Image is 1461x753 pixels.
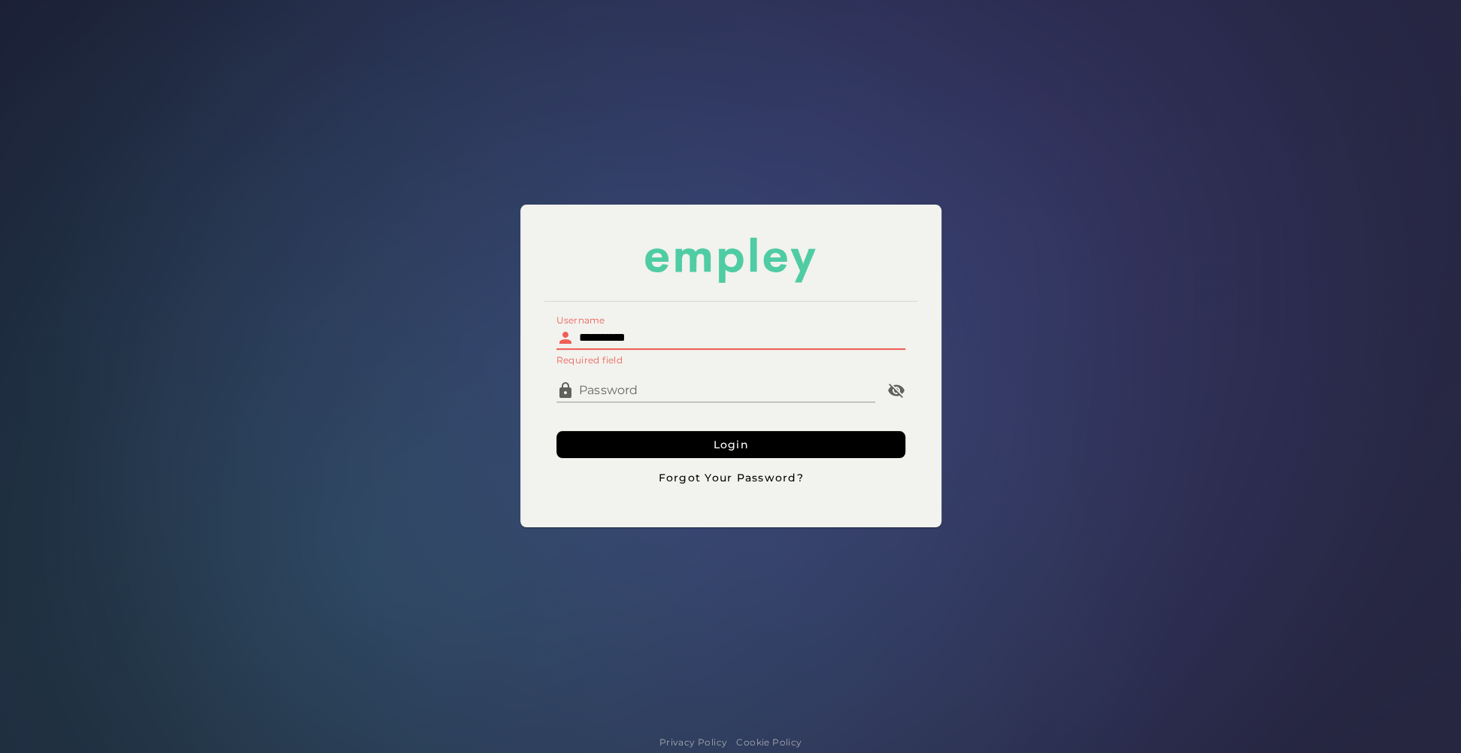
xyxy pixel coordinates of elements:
[556,431,905,458] button: Login
[659,735,728,750] a: Privacy Policy
[556,356,905,365] div: Required field
[887,381,905,399] i: Password appended action
[556,464,905,491] button: Forgot Your Password?
[657,471,804,484] span: Forgot Your Password?
[736,735,802,750] a: Cookie Policy
[712,438,749,451] span: Login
